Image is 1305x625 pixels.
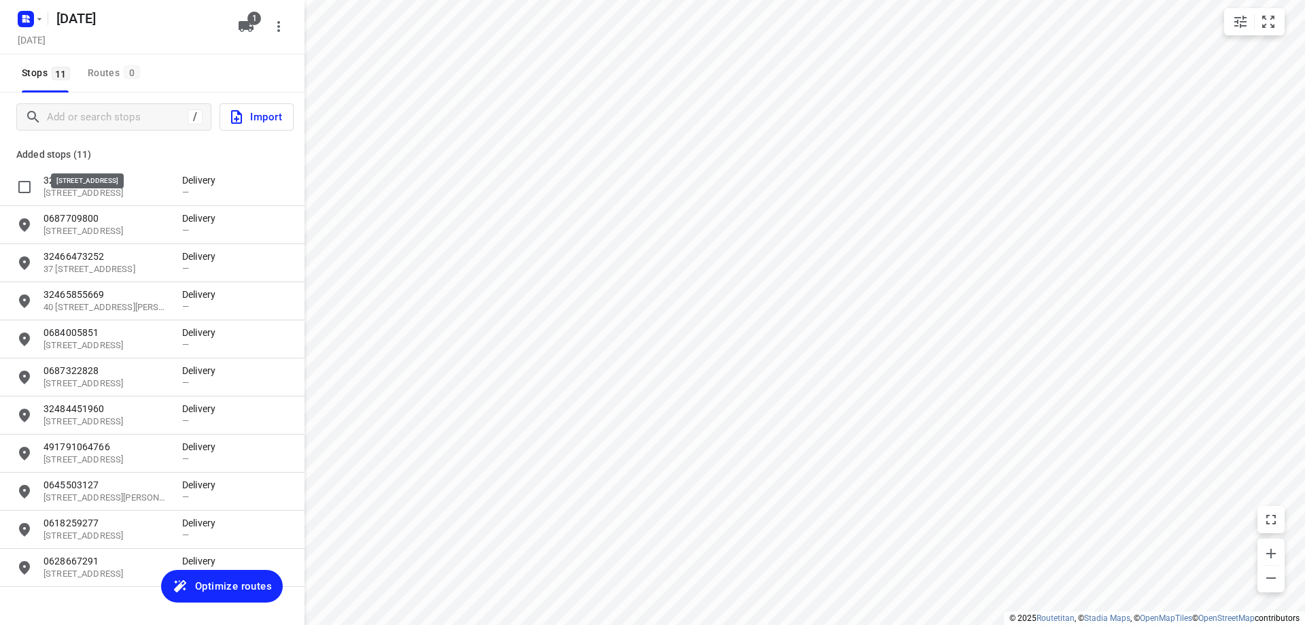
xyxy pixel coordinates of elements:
[43,301,169,314] p: 40 Koningin Louisa-Marialaan, 3970, Leopoldsburg, BE
[182,250,223,263] p: Delivery
[1224,8,1285,35] div: small contained button group
[182,492,189,502] span: —
[43,454,169,467] p: [STREET_ADDRESS]
[182,554,223,568] p: Delivery
[124,65,140,79] span: 0
[161,570,283,603] button: Optimize routes
[43,263,169,276] p: 37 Koning Albertlaan, 3620, Lanaken, BE
[43,173,169,187] p: 32465912483
[12,32,51,48] h5: Project date
[1255,8,1282,35] button: Fit zoom
[188,109,203,124] div: /
[51,7,227,29] h5: Rename
[182,516,223,530] p: Delivery
[43,554,169,568] p: 0628667291
[182,416,189,426] span: —
[211,103,294,131] a: Import
[47,107,188,128] input: Add or search stops
[182,263,189,273] span: —
[43,530,169,543] p: 95 Teniersstraat, 6165 XD, Geleen, NL
[43,478,169,492] p: 0645503127
[182,440,223,454] p: Delivery
[182,326,223,339] p: Delivery
[228,108,282,126] span: Import
[220,103,294,131] button: Import
[43,492,169,505] p: 49 Jacob van Maerlantstraat, 6416 TW, Heerlen, NL
[16,146,288,163] p: Added stops (11)
[43,516,169,530] p: 0618259277
[182,568,189,578] span: —
[1227,8,1254,35] button: Map settings
[182,377,189,388] span: —
[43,326,169,339] p: 0684005851
[182,454,189,464] span: —
[182,339,189,350] span: —
[182,530,189,540] span: —
[182,364,223,377] p: Delivery
[182,212,223,225] p: Delivery
[43,187,169,200] p: [STREET_ADDRESS]
[43,339,169,352] p: 9 Turfweg, 5504 RL, Veldhoven, NL
[182,173,223,187] p: Delivery
[1037,613,1075,623] a: Routetitan
[1009,613,1300,623] li: © 2025 , © , © © contributors
[182,301,189,311] span: —
[43,288,169,301] p: 32465855669
[265,13,292,40] button: More
[43,225,169,238] p: 19 Talmastraat, 5344 GC, Oss, NL
[1198,613,1255,623] a: OpenStreetMap
[182,225,189,235] span: —
[182,187,189,197] span: —
[232,13,260,40] button: 1
[43,250,169,263] p: 32466473252
[1140,613,1192,623] a: OpenMapTiles
[43,568,169,581] p: 29 Gelrestraat, 5995 XJ, Kessel, NL
[182,478,223,492] p: Delivery
[247,12,261,25] span: 1
[43,416,169,428] p: [STREET_ADDRESS]
[43,440,169,454] p: 491791064766
[43,377,169,390] p: 2c Pepinusbrug, 6102 RJ, Echt, NL
[52,67,70,80] span: 11
[11,173,38,201] span: Select
[88,65,144,82] div: Routes
[43,212,169,225] p: 0687709800
[182,288,223,301] p: Delivery
[1084,613,1130,623] a: Stadia Maps
[22,65,74,82] span: Stops
[43,364,169,377] p: 0687322828
[182,402,223,416] p: Delivery
[195,577,272,595] span: Optimize routes
[43,402,169,416] p: 32484451960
